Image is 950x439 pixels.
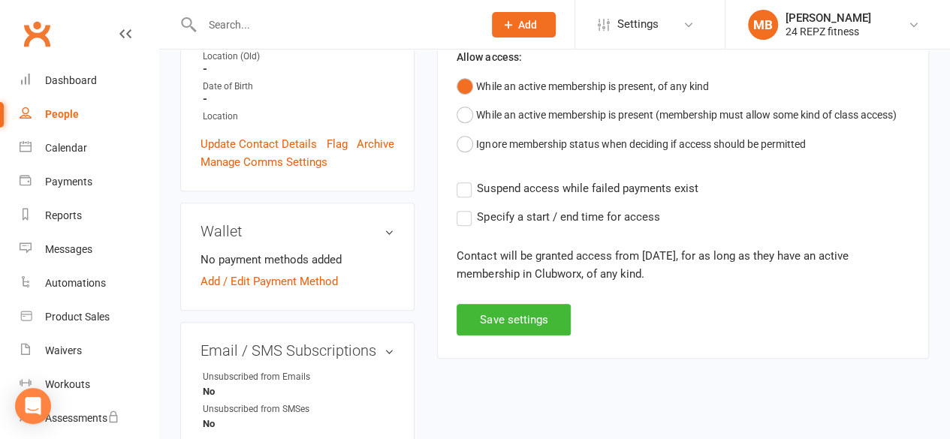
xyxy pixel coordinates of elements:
a: Manage Comms Settings [201,153,327,171]
input: Search... [198,14,473,35]
div: Automations [45,277,106,289]
div: Workouts [45,378,90,390]
strong: - [203,62,394,76]
strong: No [203,386,289,397]
a: Flag [327,135,348,153]
div: Waivers [45,344,82,356]
a: Calendar [20,131,158,165]
div: [PERSON_NAME] [786,11,871,25]
div: Messages [45,243,92,255]
label: Allow access: [457,49,521,65]
a: Dashboard [20,64,158,98]
div: Dashboard [45,74,97,86]
a: Reports [20,199,158,233]
a: Messages [20,233,158,266]
a: Clubworx [18,15,56,53]
h3: Wallet [201,223,394,239]
a: Assessments [20,401,158,435]
a: Add / Edit Payment Method [201,272,338,290]
div: Reports [45,209,82,221]
div: Unsubscribed from SMSes [203,402,327,416]
span: Settings [617,8,659,41]
div: Date of Birth [203,80,394,94]
button: While an active membership is present, of any kind [457,72,708,101]
button: Save settings [457,304,571,335]
div: Location [203,110,394,124]
div: Product Sales [45,311,110,323]
a: Workouts [20,368,158,401]
button: Add [492,12,556,38]
button: While an active membership is present (membership must allow some kind of class access) [457,101,896,129]
a: Waivers [20,334,158,368]
div: Calendar [45,142,87,154]
a: Product Sales [20,300,158,334]
a: Automations [20,266,158,300]
div: People [45,108,79,120]
div: Assessments [45,412,119,424]
h3: Email / SMS Subscriptions [201,342,394,359]
span: Add [518,19,537,31]
strong: No [203,418,289,429]
a: Update Contact Details [201,135,317,153]
span: Specify a start / end time for access [477,208,659,224]
a: People [20,98,158,131]
div: Unsubscribed from Emails [203,370,327,384]
div: Location (Old) [203,50,394,64]
div: MB [748,10,778,40]
div: 24 REPZ fitness [786,25,871,38]
a: Payments [20,165,158,199]
div: Payments [45,176,92,188]
strong: - [203,92,394,106]
span: Suspend access while failed payments exist [477,179,698,195]
li: No payment methods added [201,251,394,269]
div: Contact will be granted access from [DATE], for as long as they have an active membership in Club... [457,247,909,283]
a: Archive [357,135,394,153]
div: Open Intercom Messenger [15,388,51,424]
button: Ignore membership status when deciding if access should be permitted [457,130,805,158]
